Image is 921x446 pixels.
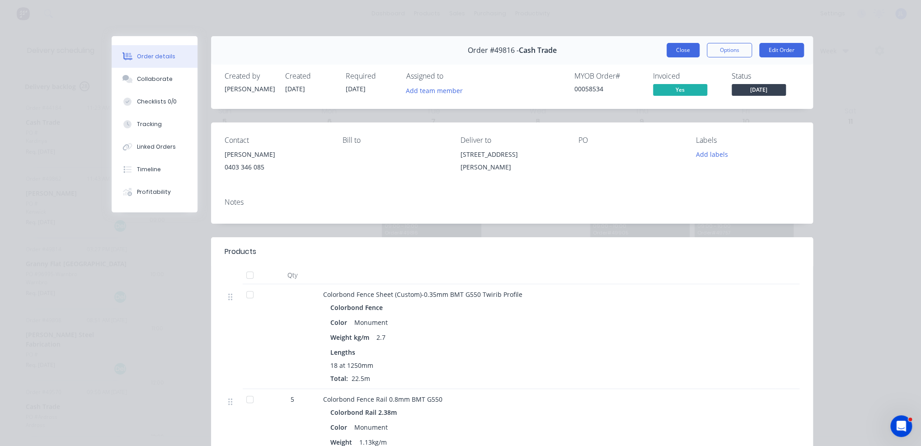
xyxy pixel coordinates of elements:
div: [PERSON_NAME]0403 346 085 [225,148,328,177]
button: [DATE] [732,84,786,98]
div: Status [732,72,799,80]
button: Close [667,43,700,57]
div: Checklists 0/0 [137,98,177,106]
span: [DATE] [285,85,305,93]
div: Color [330,316,351,329]
span: 18 at 1250mm [330,361,373,370]
button: Add team member [406,84,468,96]
div: [STREET_ADDRESS][PERSON_NAME] [460,148,564,177]
span: Lengths [330,347,355,357]
span: Colorbond Fence Sheet (Custom)-0.35mm BMT G550 Twirib Profile [323,290,522,299]
div: Products [225,246,256,257]
button: Order details [112,45,197,68]
div: Timeline [137,165,161,174]
div: Deliver to [460,136,564,145]
div: PO [578,136,681,145]
div: Qty [265,266,320,284]
div: Tracking [137,120,162,128]
button: Options [707,43,752,57]
div: Linked Orders [137,143,176,151]
div: Collaborate [137,75,173,83]
div: Assigned to [406,72,497,80]
div: Monument [351,421,391,434]
div: Order details [137,52,175,61]
button: Profitability [112,181,197,203]
button: Tracking [112,113,197,136]
div: Invoiced [653,72,721,80]
div: Contact [225,136,328,145]
span: 22.5m [348,374,374,383]
span: 5 [291,394,294,404]
div: Required [346,72,395,80]
div: 2.7 [373,331,389,344]
div: MYOB Order # [574,72,642,80]
span: [DATE] [346,85,366,93]
span: Total: [330,374,348,383]
div: Bill to [343,136,446,145]
div: Colorbond Fence [330,301,386,314]
span: [DATE] [732,84,786,95]
div: Profitability [137,188,171,196]
div: 0403 346 085 [225,161,328,174]
span: Yes [653,84,707,95]
div: Monument [351,316,391,329]
div: Colorbond Rail 2.38m [330,406,400,419]
div: Color [330,421,351,434]
button: Add labels [691,148,733,160]
button: Collaborate [112,68,197,90]
div: [PERSON_NAME] [225,84,274,94]
div: Created [285,72,335,80]
div: Weight kg/m [330,331,373,344]
span: Order #49816 - [468,46,519,55]
div: Labels [696,136,799,145]
div: Notes [225,198,799,207]
button: Linked Orders [112,136,197,158]
div: [STREET_ADDRESS][PERSON_NAME] [460,148,564,174]
button: Add team member [401,84,468,96]
button: Timeline [112,158,197,181]
button: Edit Order [759,43,804,57]
div: 00058534 [574,84,642,94]
button: Checklists 0/0 [112,90,197,113]
span: Colorbond Fence Rail 0.8mm BMT G550 [323,395,442,404]
span: Cash Trade [519,46,557,55]
div: Created by [225,72,274,80]
iframe: Intercom live chat [890,415,912,437]
div: [PERSON_NAME] [225,148,328,161]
